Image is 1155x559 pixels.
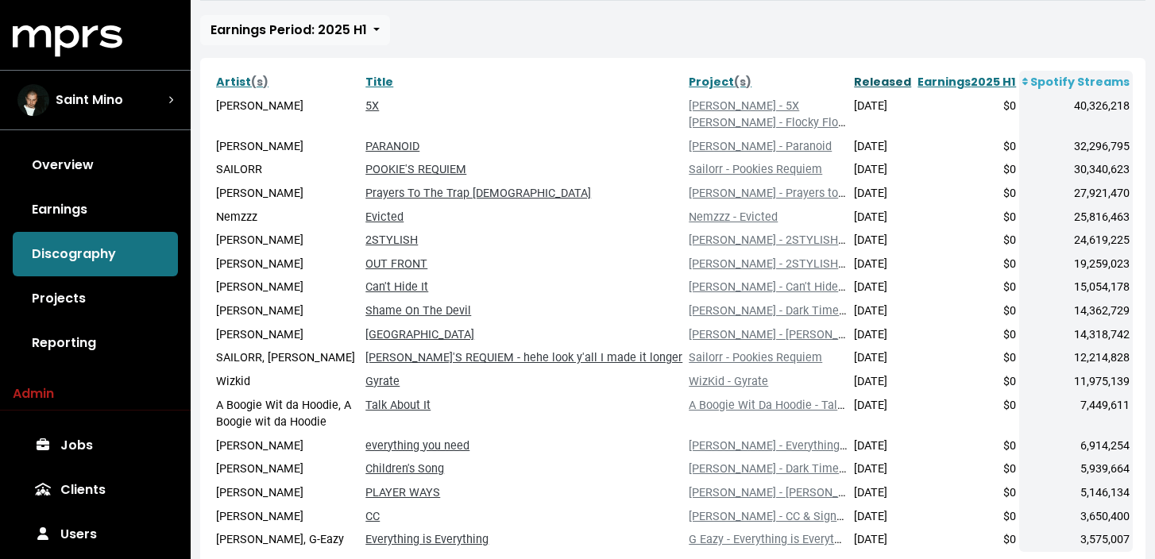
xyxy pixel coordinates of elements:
[917,531,1016,549] div: $0
[1019,253,1133,276] td: 19,259,023
[56,91,123,110] span: Saint Mino
[917,397,1016,414] div: $0
[213,457,362,481] td: [PERSON_NAME]
[689,375,768,388] a: WizKid - Gyrate
[1019,206,1133,229] td: 25,816,463
[1019,528,1133,552] td: 3,575,007
[1019,323,1133,347] td: 14,318,742
[13,143,178,187] a: Overview
[213,94,362,135] td: [PERSON_NAME]
[365,280,428,294] a: Can't Hide It
[851,370,914,394] td: [DATE]
[689,140,832,153] a: [PERSON_NAME] - Paranoid
[917,279,1016,296] div: $0
[851,253,914,276] td: [DATE]
[213,182,362,206] td: [PERSON_NAME]
[13,276,178,321] a: Projects
[917,161,1016,179] div: $0
[213,276,362,299] td: [PERSON_NAME]
[365,533,489,546] a: Everything is Everything
[917,138,1016,156] div: $0
[917,373,1016,391] div: $0
[1019,346,1133,370] td: 12,214,828
[216,74,268,90] a: Artist(s)
[917,74,1016,90] a: Earnings2025 H1
[851,481,914,505] td: [DATE]
[213,481,362,505] td: [PERSON_NAME]
[851,528,914,552] td: [DATE]
[1019,71,1133,94] th: Spotify Streams
[365,399,431,412] a: Talk About It
[917,303,1016,320] div: $0
[851,346,914,370] td: [DATE]
[851,182,914,206] td: [DATE]
[365,462,444,476] a: Children's Song
[13,468,178,512] a: Clients
[1019,457,1133,481] td: 5,939,664
[365,187,591,200] a: Prayers To The Trap [DEMOGRAPHIC_DATA]
[213,158,362,182] td: SAILORR
[213,323,362,347] td: [PERSON_NAME]
[917,326,1016,344] div: $0
[689,74,751,90] a: Project(s)
[1019,229,1133,253] td: 24,619,225
[1019,182,1133,206] td: 27,921,470
[251,74,268,90] span: (s)
[851,276,914,299] td: [DATE]
[200,15,390,45] button: Earnings Period: 2025 H1
[851,158,914,182] td: [DATE]
[734,74,751,90] span: (s)
[365,210,404,224] a: Evicted
[213,434,362,458] td: [PERSON_NAME]
[1019,94,1133,135] td: 40,326,218
[851,94,914,135] td: [DATE]
[1019,370,1133,394] td: 11,975,139
[917,484,1016,502] div: $0
[917,508,1016,526] div: $0
[213,135,362,159] td: [PERSON_NAME]
[851,135,914,159] td: [DATE]
[689,99,799,113] a: [PERSON_NAME] - 5X
[1019,276,1133,299] td: 15,054,178
[689,280,848,294] a: [PERSON_NAME] - Can't Hide It
[1019,135,1133,159] td: 32,296,795
[1019,481,1133,505] td: 5,146,134
[851,434,914,458] td: [DATE]
[917,98,1016,115] div: $0
[365,304,471,318] a: Shame On The Devil
[13,31,122,49] a: mprs logo
[851,229,914,253] td: [DATE]
[689,233,914,247] a: [PERSON_NAME] - 2STYLISH & OUT FRONT
[365,375,400,388] a: Gyrate
[851,299,914,323] td: [DATE]
[365,486,440,499] a: PLAYER WAYS
[17,84,49,116] img: The selected account / producer
[1019,505,1133,529] td: 3,650,400
[213,253,362,276] td: [PERSON_NAME]
[689,163,822,176] a: Sailorr - Pookies Requiem
[689,187,1006,200] a: [PERSON_NAME] - Prayers to the Trap [DEMOGRAPHIC_DATA]
[689,116,911,129] a: [PERSON_NAME] - Flocky Flocky, 5X, Bogus
[365,510,380,523] a: CC
[689,533,856,546] a: G Eazy - Everything is Everything
[1019,158,1133,182] td: 30,340,623
[689,486,981,499] a: [PERSON_NAME] - [PERSON_NAME] Broke My Heart (LP)
[365,257,427,271] a: OUT FRONT
[13,187,178,232] a: Earnings
[1019,299,1133,323] td: 14,362,729
[365,328,474,341] a: [GEOGRAPHIC_DATA]
[689,257,914,271] a: [PERSON_NAME] - 2STYLISH & OUT FRONT
[851,457,914,481] td: [DATE]
[213,206,362,229] td: Nemzzz
[213,229,362,253] td: [PERSON_NAME]
[917,185,1016,202] div: $0
[213,370,362,394] td: Wizkid
[689,328,981,341] a: [PERSON_NAME] - [PERSON_NAME] Broke My Heart (LP)
[851,206,914,229] td: [DATE]
[13,512,178,557] a: Users
[13,321,178,365] a: Reporting
[213,394,362,434] td: A Boogie Wit da Hoodie, A Boogie wit da Hoodie
[213,299,362,323] td: [PERSON_NAME]
[917,349,1016,367] div: $0
[917,438,1016,455] div: $0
